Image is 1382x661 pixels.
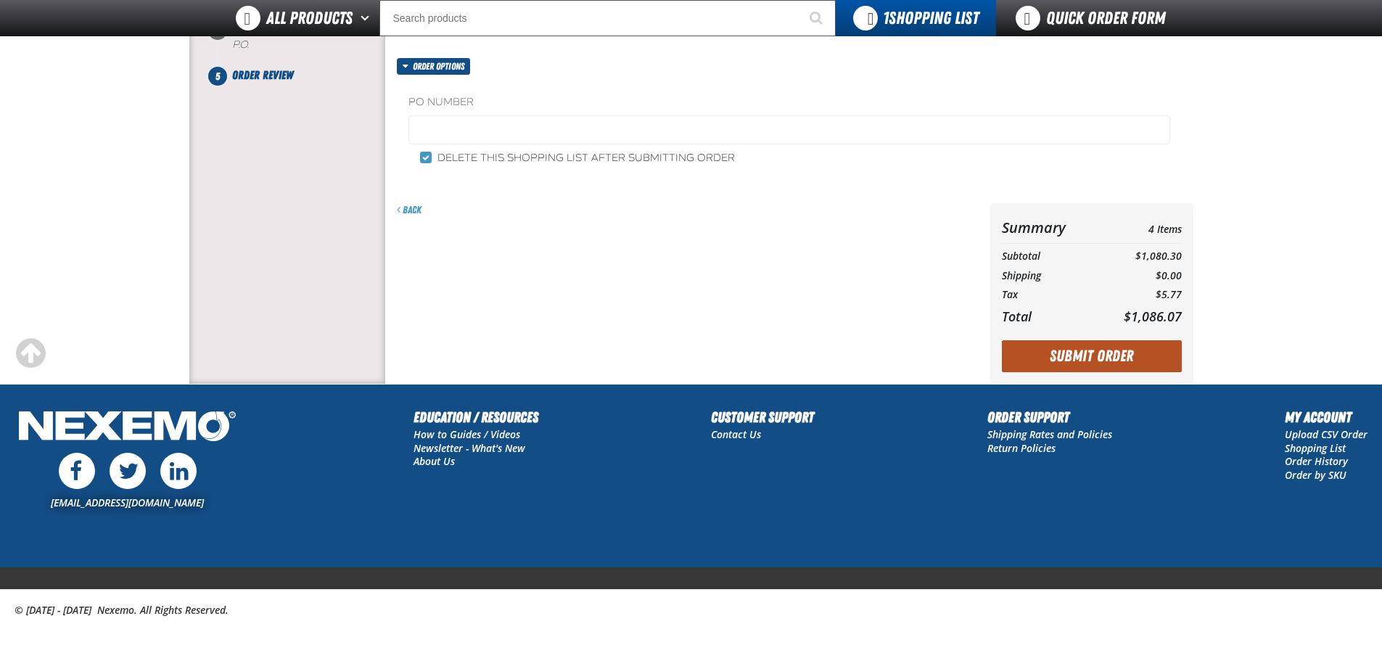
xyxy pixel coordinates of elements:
[218,21,385,67] li: Payment. Step 4 of 5. Completed
[1095,285,1181,305] td: $5.77
[397,204,421,215] a: Back
[232,68,293,82] span: Order Review
[1002,285,1096,305] th: Tax
[1002,215,1096,240] th: Summary
[51,496,204,509] a: [EMAIL_ADDRESS][DOMAIN_NAME]
[15,337,46,369] div: Scroll to the top
[1095,266,1181,286] td: $0.00
[987,427,1112,441] a: Shipping Rates and Policies
[266,5,353,31] span: All Products
[420,152,735,165] label: Delete this shopping list after submitting order
[232,38,385,52] div: P.O.
[711,406,814,428] h2: Customer Support
[1002,305,1096,328] th: Total
[1285,454,1348,468] a: Order History
[1002,340,1182,372] button: Submit Order
[413,58,470,75] span: Order options
[1095,215,1181,240] td: 4 Items
[420,152,432,163] input: Delete this shopping list after submitting order
[397,58,471,75] button: Order options
[1285,468,1346,482] a: Order by SKU
[1095,247,1181,266] td: $1,080.30
[414,441,525,455] a: Newsletter - What's New
[218,67,385,84] li: Order Review. Step 5 of 5. Not Completed
[987,441,1056,455] a: Return Policies
[883,8,979,28] span: Shopping List
[414,406,538,428] h2: Education / Resources
[1002,266,1096,286] th: Shipping
[414,427,520,441] a: How to Guides / Videos
[1124,308,1182,325] span: $1,086.07
[1285,441,1346,455] a: Shopping List
[1002,247,1096,266] th: Subtotal
[15,406,240,449] img: Nexemo Logo
[987,406,1112,428] h2: Order Support
[414,454,455,468] a: About Us
[208,67,227,86] span: 5
[1285,406,1367,428] h2: My Account
[408,96,1170,110] label: PO Number
[1285,427,1367,441] a: Upload CSV Order
[711,427,761,441] a: Contact Us
[883,8,889,28] strong: 1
